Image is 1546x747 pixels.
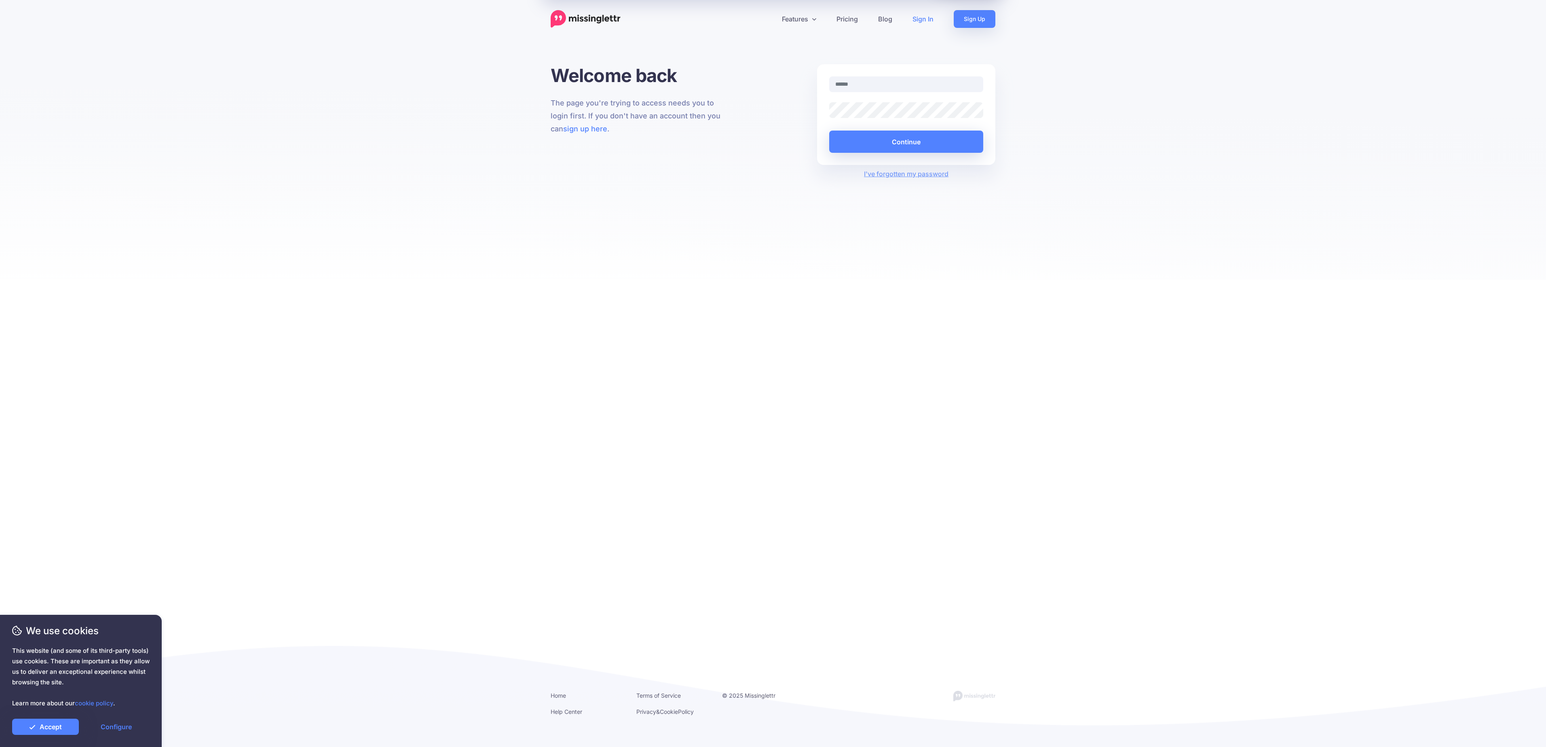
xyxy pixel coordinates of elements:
a: Cookie [660,708,678,715]
a: Sign Up [954,10,995,28]
p: The page you're trying to access needs you to login first. If you don't have an account then you ... [551,97,729,135]
button: Continue [829,131,983,153]
li: & Policy [636,707,710,717]
span: This website (and some of its third-party tools) use cookies. These are important as they allow u... [12,646,150,709]
a: Help Center [551,708,582,715]
a: Pricing [826,10,868,28]
a: Terms of Service [636,692,681,699]
a: Blog [868,10,902,28]
a: Accept [12,719,79,735]
a: Home [551,692,566,699]
span: We use cookies [12,624,150,638]
a: Features [772,10,826,28]
h1: Welcome back [551,64,729,87]
a: cookie policy [75,699,113,707]
a: I've forgotten my password [864,170,948,178]
a: Sign In [902,10,944,28]
a: Privacy [636,708,656,715]
a: sign up here [563,124,607,133]
a: Configure [83,719,150,735]
li: © 2025 Missinglettr [722,690,796,701]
